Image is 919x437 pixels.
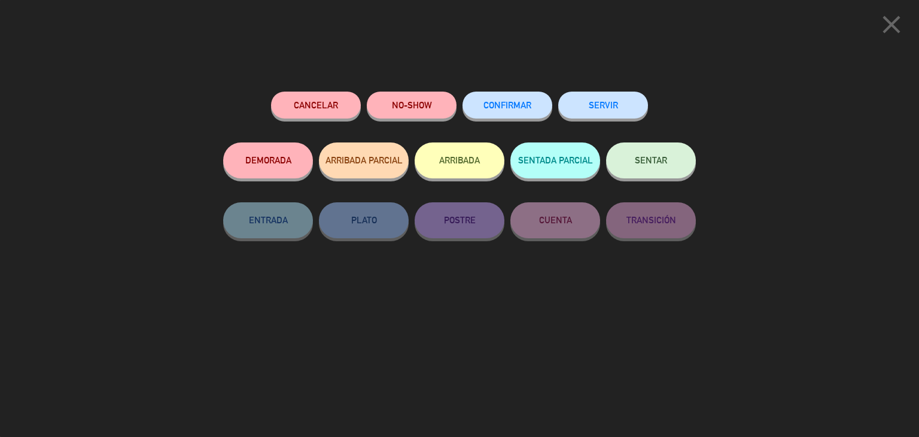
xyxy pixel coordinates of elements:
button: POSTRE [415,202,504,238]
button: SENTADA PARCIAL [510,142,600,178]
button: close [873,9,910,44]
button: TRANSICIÓN [606,202,696,238]
button: SENTAR [606,142,696,178]
button: PLATO [319,202,409,238]
i: close [877,10,906,40]
button: ARRIBADA [415,142,504,178]
button: NO-SHOW [367,92,457,119]
button: CUENTA [510,202,600,238]
span: CONFIRMAR [483,100,531,110]
span: SENTAR [635,155,667,165]
button: SERVIR [558,92,648,119]
button: Cancelar [271,92,361,119]
span: ARRIBADA PARCIAL [325,155,403,165]
button: ARRIBADA PARCIAL [319,142,409,178]
button: DEMORADA [223,142,313,178]
button: ENTRADA [223,202,313,238]
button: CONFIRMAR [462,92,552,119]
